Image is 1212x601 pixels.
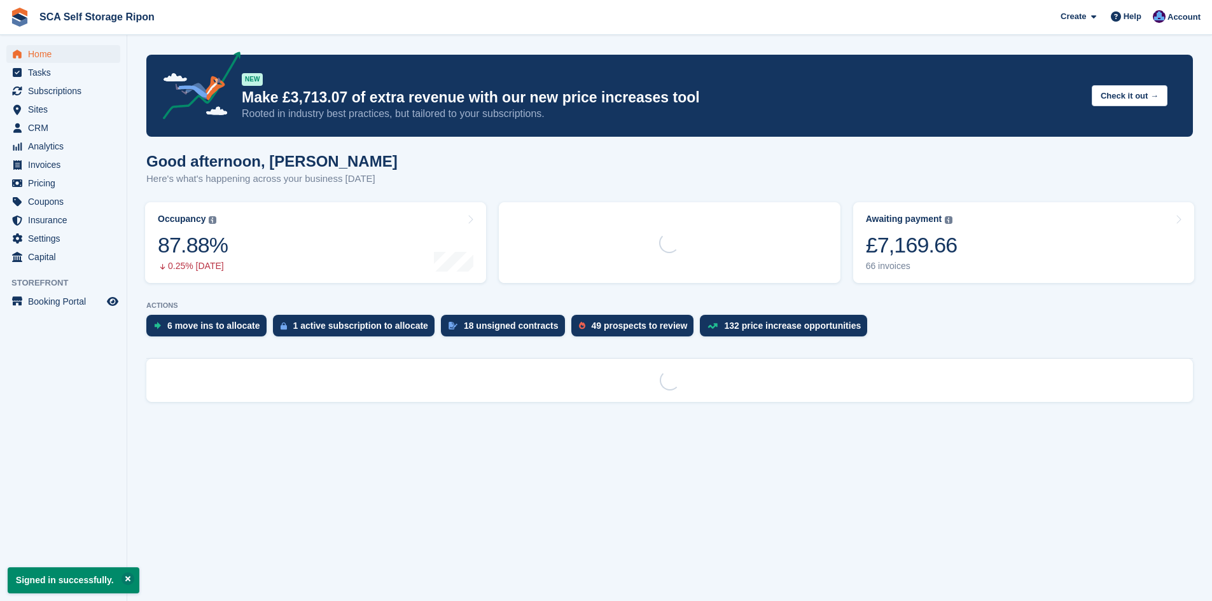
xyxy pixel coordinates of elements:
p: Rooted in industry best practices, but tailored to your subscriptions. [242,107,1082,121]
span: Sites [28,100,104,118]
img: active_subscription_to_allocate_icon-d502201f5373d7db506a760aba3b589e785aa758c864c3986d89f69b8ff3... [281,322,287,330]
img: Sarah Race [1153,10,1166,23]
span: Coupons [28,193,104,211]
div: 6 move ins to allocate [167,321,260,331]
img: icon-info-grey-7440780725fd019a000dd9b08b2336e03edf1995a4989e88bcd33f0948082b44.svg [209,216,216,224]
img: stora-icon-8386f47178a22dfd0bd8f6a31ec36ba5ce8667c1dd55bd0f319d3a0aa187defe.svg [10,8,29,27]
img: price_increase_opportunities-93ffe204e8149a01c8c9dc8f82e8f89637d9d84a8eef4429ea346261dce0b2c0.svg [707,323,718,329]
a: menu [6,193,120,211]
a: menu [6,100,120,118]
span: Account [1167,11,1201,24]
img: icon-info-grey-7440780725fd019a000dd9b08b2336e03edf1995a4989e88bcd33f0948082b44.svg [945,216,952,224]
a: menu [6,293,120,310]
div: NEW [242,73,263,86]
a: SCA Self Storage Ripon [34,6,160,27]
a: Occupancy 87.88% 0.25% [DATE] [145,202,486,283]
div: Awaiting payment [866,214,942,225]
span: Settings [28,230,104,247]
a: 6 move ins to allocate [146,315,273,343]
a: 18 unsigned contracts [441,315,571,343]
p: Make £3,713.07 of extra revenue with our new price increases tool [242,88,1082,107]
a: 132 price increase opportunities [700,315,874,343]
div: 87.88% [158,232,228,258]
a: Preview store [105,294,120,309]
span: CRM [28,119,104,137]
span: Booking Portal [28,293,104,310]
a: Awaiting payment £7,169.66 66 invoices [853,202,1194,283]
a: menu [6,174,120,192]
p: Signed in successfully. [8,567,139,593]
div: 1 active subscription to allocate [293,321,428,331]
div: 18 unsigned contracts [464,321,559,331]
img: prospect-51fa495bee0391a8d652442698ab0144808aea92771e9ea1ae160a38d050c398.svg [579,322,585,329]
span: Pricing [28,174,104,192]
a: menu [6,211,120,229]
span: Home [28,45,104,63]
a: menu [6,45,120,63]
button: Check it out → [1092,85,1167,106]
div: £7,169.66 [866,232,958,258]
span: Analytics [28,137,104,155]
span: Tasks [28,64,104,81]
a: menu [6,248,120,266]
span: Storefront [11,277,127,289]
a: menu [6,137,120,155]
span: Invoices [28,156,104,174]
a: 49 prospects to review [571,315,700,343]
a: menu [6,156,120,174]
img: move_ins_to_allocate_icon-fdf77a2bb77ea45bf5b3d319d69a93e2d87916cf1d5bf7949dd705db3b84f3ca.svg [154,322,161,329]
a: 1 active subscription to allocate [273,315,441,343]
span: Capital [28,248,104,266]
span: Subscriptions [28,82,104,100]
div: 49 prospects to review [592,321,688,331]
a: menu [6,82,120,100]
img: contract_signature_icon-13c848040528278c33f63329250d36e43548de30e8caae1d1a13099fd9432cc5.svg [449,322,457,329]
div: 66 invoices [866,261,958,272]
a: menu [6,64,120,81]
p: Here's what's happening across your business [DATE] [146,172,398,186]
span: Insurance [28,211,104,229]
div: 0.25% [DATE] [158,261,228,272]
img: price-adjustments-announcement-icon-8257ccfd72463d97f412b2fc003d46551f7dbcb40ab6d574587a9cd5c0d94... [152,52,241,124]
span: Create [1061,10,1086,23]
div: 132 price increase opportunities [724,321,861,331]
span: Help [1124,10,1141,23]
a: menu [6,119,120,137]
div: Occupancy [158,214,205,225]
h1: Good afternoon, [PERSON_NAME] [146,153,398,170]
p: ACTIONS [146,301,1193,310]
a: menu [6,230,120,247]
